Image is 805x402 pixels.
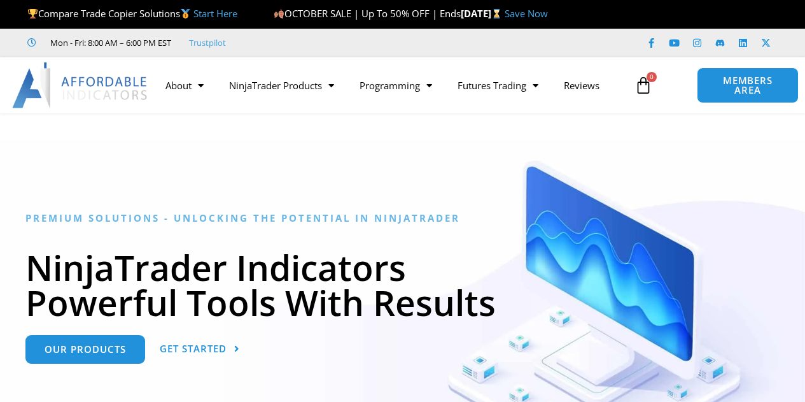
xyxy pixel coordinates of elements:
img: LogoAI | Affordable Indicators – NinjaTrader [12,62,149,108]
h1: NinjaTrader Indicators Powerful Tools With Results [25,250,780,320]
h6: Premium Solutions - Unlocking the Potential in NinjaTrader [25,212,780,224]
a: MEMBERS AREA [697,68,798,103]
a: Save Now [505,7,548,20]
a: Get Started [160,335,240,364]
span: MEMBERS AREA [710,76,785,95]
span: Compare Trade Copier Solutions [27,7,237,20]
a: 0 [615,67,671,104]
a: Our Products [25,335,145,364]
a: About [153,71,216,100]
nav: Menu [153,71,628,100]
a: Futures Trading [445,71,551,100]
strong: [DATE] [461,7,505,20]
span: OCTOBER SALE | Up To 50% OFF | Ends [274,7,461,20]
img: ⌛ [492,9,501,18]
span: 0 [647,72,657,82]
img: 🥇 [181,9,190,18]
img: 🏆 [28,9,38,18]
a: NinjaTrader Products [216,71,347,100]
a: Reviews [551,71,612,100]
a: Trustpilot [189,35,226,50]
span: Mon - Fri: 8:00 AM – 6:00 PM EST [47,35,171,50]
img: 🍂 [274,9,284,18]
a: Start Here [193,7,237,20]
span: Get Started [160,344,227,354]
span: Our Products [45,345,126,354]
a: Programming [347,71,445,100]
